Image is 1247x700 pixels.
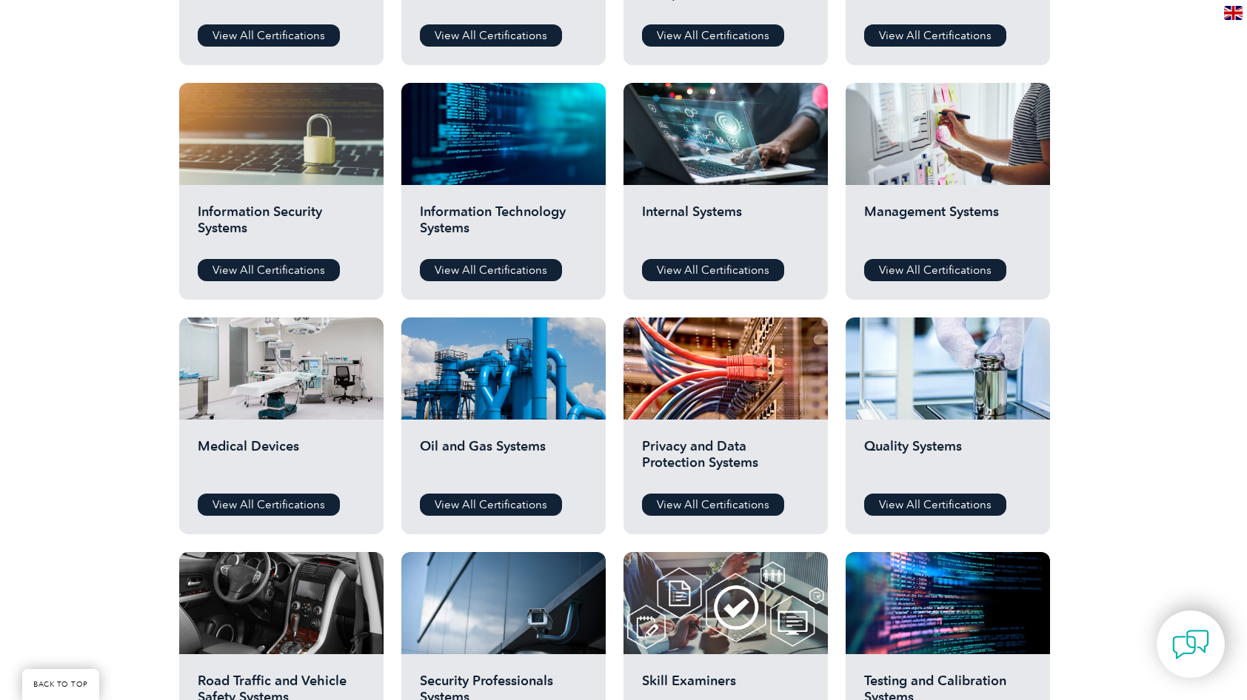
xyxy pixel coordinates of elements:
a: View All Certifications [642,494,784,516]
img: contact-chat.png [1172,626,1209,663]
a: BACK TO TOP [22,669,99,700]
a: View All Certifications [420,259,562,281]
h2: Information Security Systems [198,203,365,248]
h2: Oil and Gas Systems [420,438,587,482]
h2: Quality Systems [864,438,1032,482]
a: View All Certifications [198,24,340,47]
a: View All Certifications [642,24,784,47]
h2: Medical Devices [198,438,365,482]
h2: Information Technology Systems [420,203,587,248]
img: en [1224,6,1243,20]
h2: Privacy and Data Protection Systems [642,438,809,482]
a: View All Certifications [198,259,340,281]
a: View All Certifications [642,259,784,281]
a: View All Certifications [864,24,1006,47]
a: View All Certifications [864,494,1006,516]
a: View All Certifications [420,494,562,516]
a: View All Certifications [198,494,340,516]
a: View All Certifications [420,24,562,47]
a: View All Certifications [864,259,1006,281]
h2: Management Systems [864,203,1032,248]
h2: Internal Systems [642,203,809,248]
